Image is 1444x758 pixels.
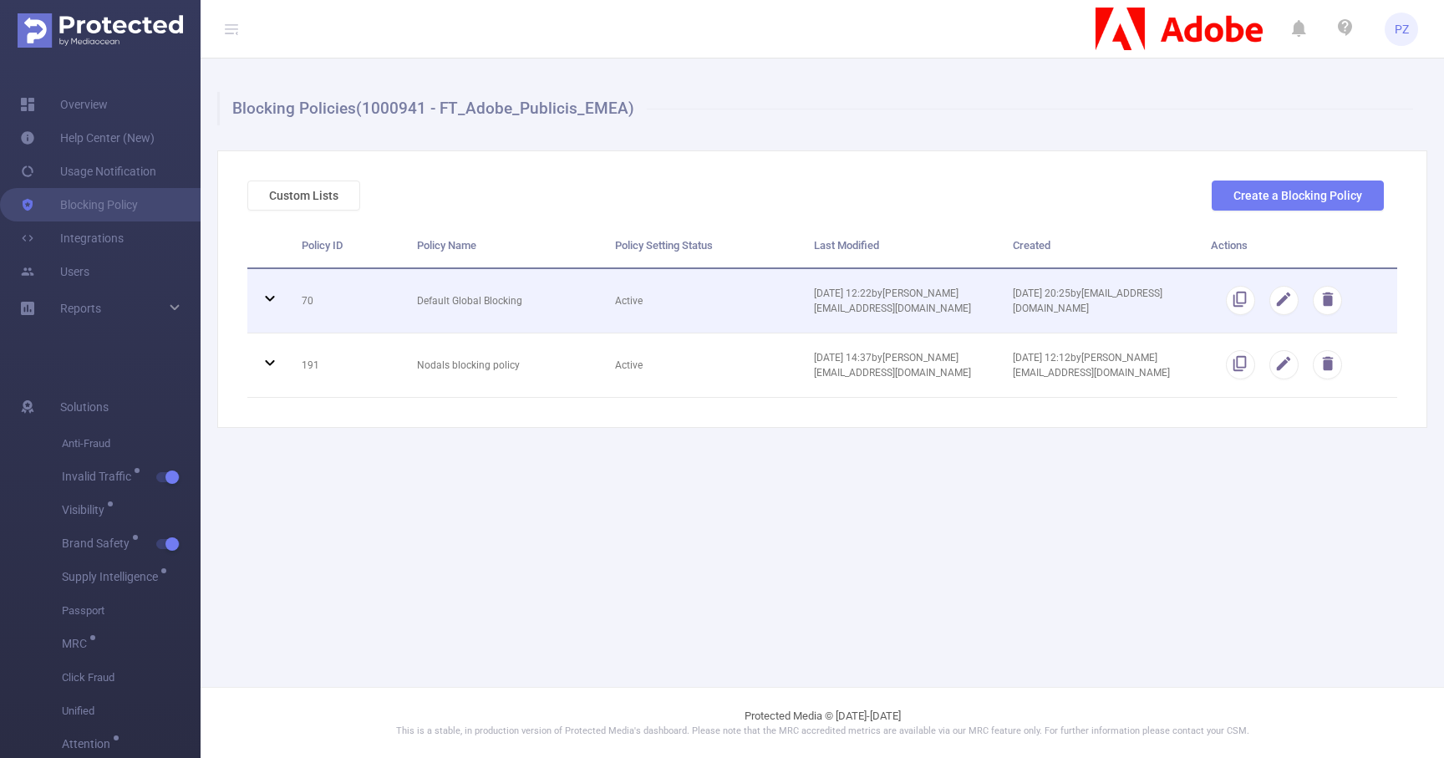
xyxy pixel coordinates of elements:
[62,694,201,728] span: Unified
[289,269,404,333] td: 70
[615,239,713,252] span: Policy Setting Status
[289,333,404,398] td: 191
[18,13,183,48] img: Protected Media
[814,352,971,379] span: [DATE] 14:37 by [PERSON_NAME][EMAIL_ADDRESS][DOMAIN_NAME]
[62,427,201,460] span: Anti-Fraud
[1395,13,1409,46] span: PZ
[1211,239,1248,252] span: Actions
[62,471,137,482] span: Invalid Traffic
[302,239,343,252] span: Policy ID
[404,333,603,398] td: Nodals blocking policy
[615,295,643,307] span: Active
[60,292,101,325] a: Reports
[62,638,93,649] span: MRC
[1013,239,1050,252] span: Created
[62,594,201,628] span: Passport
[814,239,879,252] span: Last Modified
[60,390,109,424] span: Solutions
[247,181,360,211] button: Custom Lists
[201,687,1444,758] footer: Protected Media © [DATE]-[DATE]
[242,725,1402,739] p: This is a stable, in production version of Protected Media's dashboard. Please note that the MRC ...
[62,661,201,694] span: Click Fraud
[62,504,110,516] span: Visibility
[404,269,603,333] td: Default Global Blocking
[1013,287,1162,314] span: [DATE] 20:25 by [EMAIL_ADDRESS][DOMAIN_NAME]
[615,359,643,371] span: Active
[20,88,108,121] a: Overview
[20,221,124,255] a: Integrations
[20,255,89,288] a: Users
[20,188,138,221] a: Blocking Policy
[217,92,1413,125] h1: Blocking Policies (1000941 - FT_Adobe_Publicis_EMEA)
[417,239,476,252] span: Policy Name
[62,738,116,750] span: Attention
[62,537,135,549] span: Brand Safety
[247,189,360,202] a: Custom Lists
[20,155,156,188] a: Usage Notification
[1212,181,1384,211] button: Create a Blocking Policy
[1013,352,1170,379] span: [DATE] 12:12 by [PERSON_NAME][EMAIL_ADDRESS][DOMAIN_NAME]
[62,571,164,582] span: Supply Intelligence
[814,287,971,314] span: [DATE] 12:22 by [PERSON_NAME][EMAIL_ADDRESS][DOMAIN_NAME]
[60,302,101,315] span: Reports
[20,121,155,155] a: Help Center (New)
